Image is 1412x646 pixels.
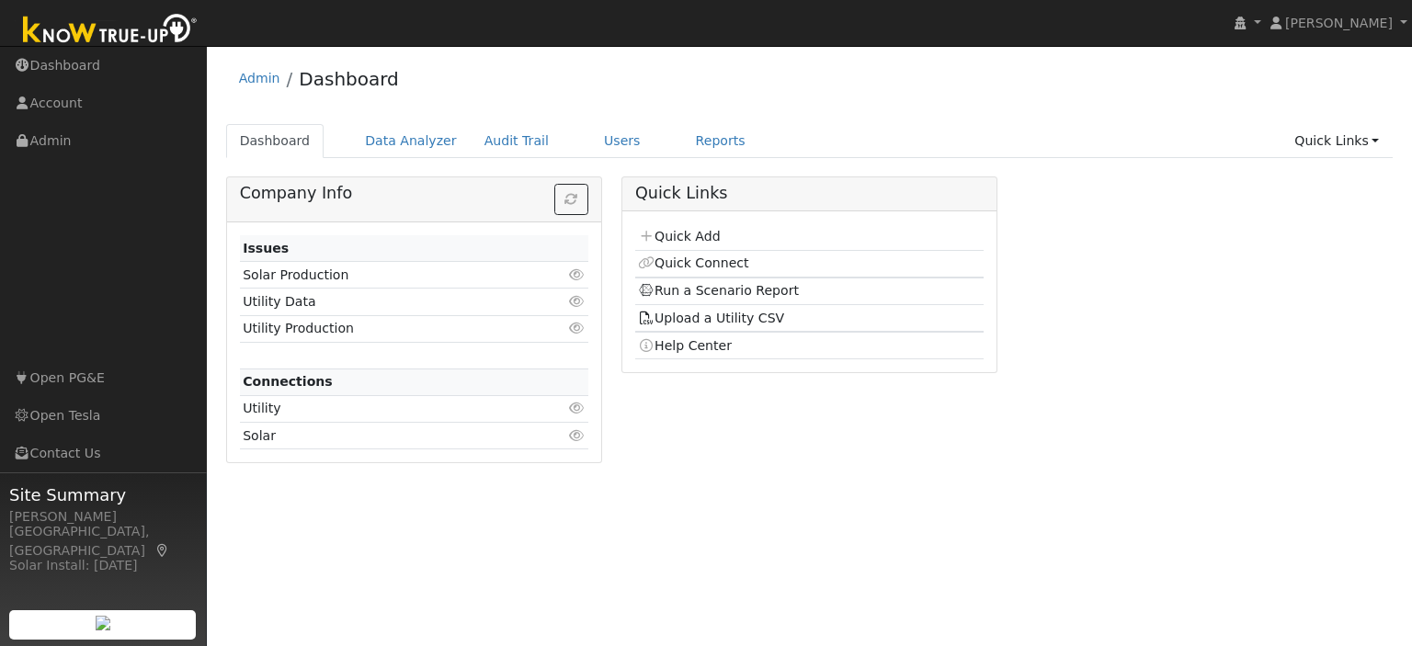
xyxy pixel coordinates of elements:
td: Utility Data [240,289,532,315]
i: Click to view [569,402,586,414]
a: Reports [682,124,759,158]
a: Admin [239,71,280,85]
i: Click to view [569,295,586,308]
span: Site Summary [9,482,197,507]
strong: Connections [243,374,333,389]
strong: Issues [243,241,289,255]
img: retrieve [96,616,110,630]
a: Quick Links [1281,124,1393,158]
i: Click to view [569,268,586,281]
a: Run a Scenario Report [638,283,799,298]
td: Solar Production [240,262,532,289]
a: Map [154,543,171,558]
a: Data Analyzer [351,124,471,158]
a: Dashboard [226,124,325,158]
h5: Quick Links [635,184,984,203]
a: Quick Add [638,229,720,244]
td: Utility [240,395,532,422]
i: Click to view [569,322,586,334]
a: Help Center [638,338,732,353]
div: Solar Install: [DATE] [9,556,197,575]
div: [PERSON_NAME] [9,507,197,527]
div: [GEOGRAPHIC_DATA], [GEOGRAPHIC_DATA] [9,522,197,561]
span: [PERSON_NAME] [1285,16,1393,30]
td: Solar [240,423,532,449]
a: Upload a Utility CSV [638,311,784,325]
a: Audit Trail [471,124,563,158]
td: Utility Production [240,315,532,342]
a: Quick Connect [638,255,748,270]
i: Click to view [569,429,586,442]
img: Know True-Up [14,10,207,51]
a: Dashboard [299,68,399,90]
h5: Company Info [240,184,588,203]
a: Users [590,124,655,158]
